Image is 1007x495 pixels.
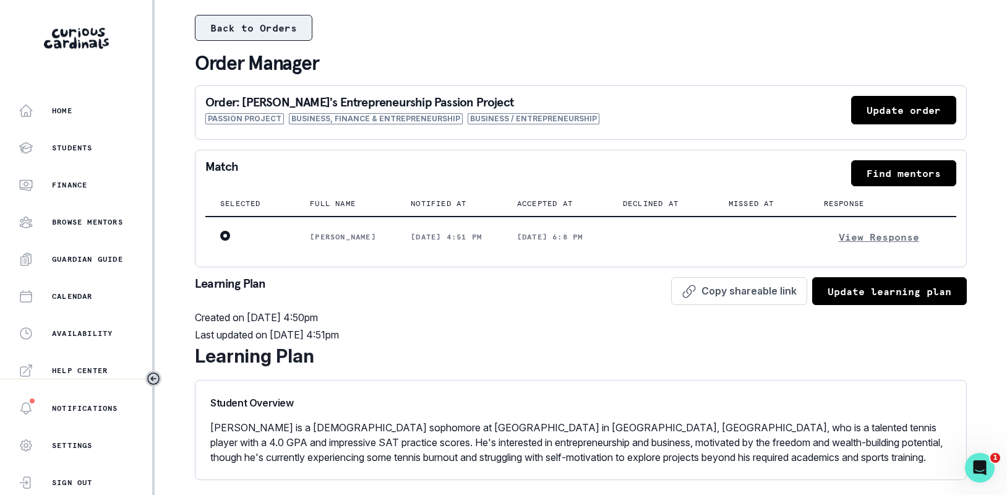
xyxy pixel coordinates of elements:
[52,180,87,190] p: Finance
[195,342,967,370] div: Learning Plan
[52,106,72,116] p: Home
[52,478,93,488] p: Sign Out
[411,232,487,242] p: [DATE] 4:51 pm
[52,441,93,450] p: Settings
[824,199,865,209] p: Response
[52,329,113,338] p: Availability
[729,199,774,209] p: Missed at
[52,403,118,413] p: Notifications
[205,96,599,108] p: Order: [PERSON_NAME]'s Entrepreneurship Passion Project
[195,310,967,325] p: Created on [DATE] 4:50pm
[220,199,261,209] p: Selected
[210,395,951,410] p: Student Overview
[210,420,951,465] p: [PERSON_NAME] is a [DEMOGRAPHIC_DATA] sophomore at [GEOGRAPHIC_DATA] in [GEOGRAPHIC_DATA], [GEOGR...
[195,327,967,342] p: Last updated on [DATE] 4:51pm
[205,160,238,186] p: Match
[468,113,599,124] span: Business / Entrepreneurship
[52,254,123,264] p: Guardian Guide
[52,366,108,376] p: Help Center
[145,371,161,387] button: Toggle sidebar
[517,199,573,209] p: Accepted at
[671,277,807,305] button: Copy shareable link
[965,453,995,483] iframe: Intercom live chat
[289,113,463,124] span: Business, Finance & Entrepreneurship
[195,277,266,305] p: Learning Plan
[824,227,934,247] button: View Response
[52,217,123,227] p: Browse Mentors
[851,160,956,186] button: Find mentors
[52,291,93,301] p: Calendar
[623,199,679,209] p: Declined at
[411,199,466,209] p: Notified at
[310,199,356,209] p: Full name
[851,96,956,124] button: Update order
[990,453,1000,463] span: 1
[195,51,967,75] p: Order Manager
[44,28,109,49] img: Curious Cardinals Logo
[517,232,593,242] p: [DATE] 6:8 pm
[195,15,312,41] button: Back to Orders
[52,143,93,153] p: Students
[205,113,284,124] span: Passion Project
[310,232,381,242] p: [PERSON_NAME]
[812,277,967,305] button: Update learning plan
